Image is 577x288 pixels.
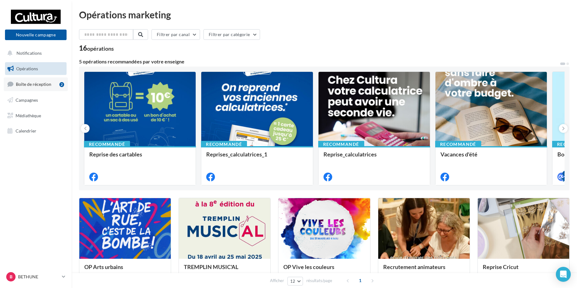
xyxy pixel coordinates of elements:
[5,271,67,283] a: B BETHUNE
[203,29,260,40] button: Filtrer par catégorie
[318,141,364,148] div: Recommandé
[440,151,542,164] div: Vacances d'été
[79,59,560,64] div: 5 opérations recommandées par votre enseigne
[483,264,564,276] div: Reprise Cricut
[4,124,68,137] a: Calendrier
[89,151,191,164] div: Reprise des cartables
[10,274,12,280] span: B
[79,45,114,52] div: 16
[556,267,571,282] div: Open Intercom Messenger
[16,81,51,87] span: Boîte de réception
[87,46,114,51] div: opérations
[4,77,68,91] a: Boîte de réception2
[383,264,465,276] div: Recrutement animateurs
[306,278,332,284] span: résultats/page
[4,94,68,107] a: Campagnes
[5,30,67,40] button: Nouvelle campagne
[562,171,568,176] div: 4
[287,277,303,286] button: 12
[435,141,481,148] div: Recommandé
[18,274,59,280] p: BETHUNE
[84,264,166,276] div: OP Arts urbains
[16,66,38,71] span: Opérations
[4,62,68,75] a: Opérations
[151,29,200,40] button: Filtrer par canal
[59,82,64,87] div: 2
[355,276,365,286] span: 1
[270,278,284,284] span: Afficher
[16,97,38,103] span: Campagnes
[16,50,42,56] span: Notifications
[323,151,425,164] div: Reprise_calculatrices
[283,264,365,276] div: OP Vive les couleurs
[4,109,68,122] a: Médiathèque
[4,47,65,60] button: Notifications
[184,264,265,276] div: TREMPLIN MUSIC'AL
[16,128,36,133] span: Calendrier
[206,151,308,164] div: Reprises_calculatrices_1
[16,113,41,118] span: Médiathèque
[201,141,247,148] div: Recommandé
[290,279,295,284] span: 12
[79,10,570,19] div: Opérations marketing
[84,141,130,148] div: Recommandé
